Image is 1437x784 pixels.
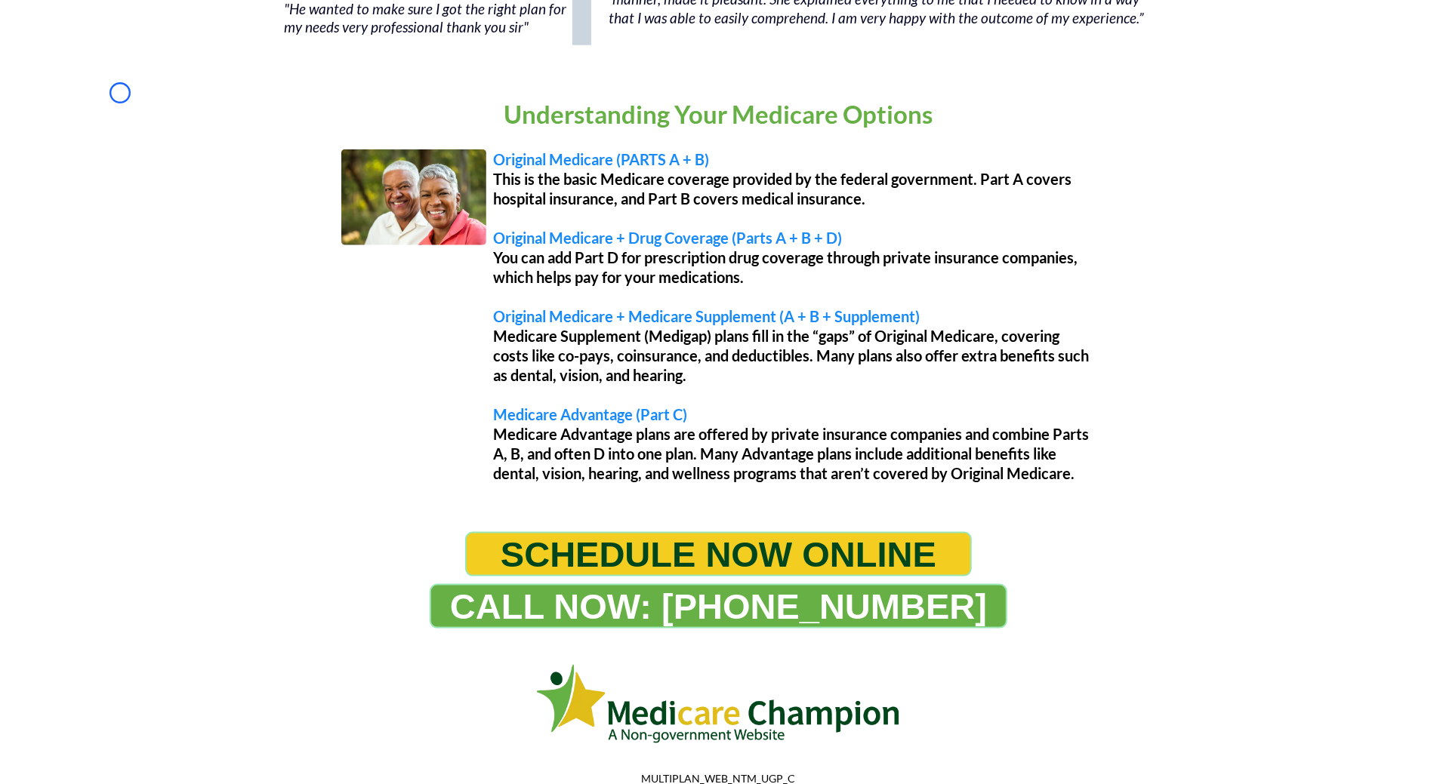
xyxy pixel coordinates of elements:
[504,99,933,129] span: Understanding Your Medicare Options
[494,150,710,168] span: Original Medicare (PARTS A + B)
[465,532,972,576] a: SCHEDULE NOW ONLINE
[494,405,688,423] span: Medicare Advantage (Part C)
[494,424,1096,483] p: Medicare Advantage plans are offered by private insurance companies and combine Parts A, B, and o...
[341,149,486,246] img: Image
[450,586,987,627] span: CALL NOW: [PHONE_NUMBER]
[501,533,936,575] span: SCHEDULE NOW ONLINE
[494,247,1096,287] p: You can add Part D for prescription drug coverage through private insurance companies, which help...
[494,169,1096,208] p: This is the basic Medicare coverage provided by the federal government. Part A covers hospital in...
[494,307,920,325] span: Original Medicare + Medicare Supplement (A + B + Supplement)
[494,326,1096,385] p: Medicare Supplement (Medigap) plans fill in the “gaps” of Original Medicare, covering costs like ...
[494,229,843,247] span: Original Medicare + Drug Coverage (Parts A + B + D)
[430,584,1007,629] a: CALL NOW: 1-888-344-8881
